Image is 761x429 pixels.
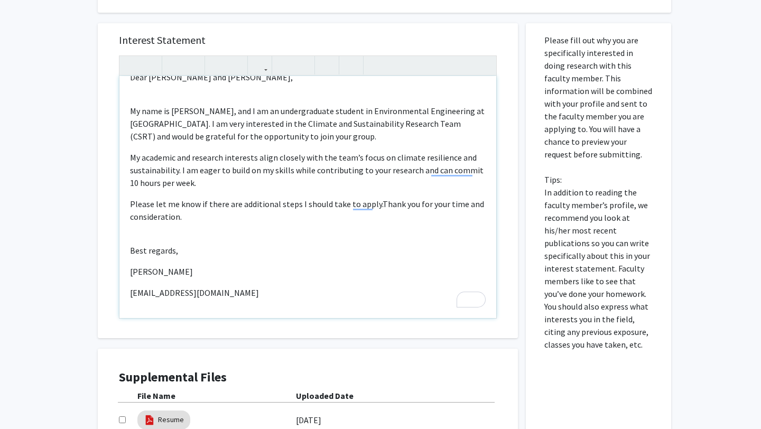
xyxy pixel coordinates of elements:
[296,390,354,401] b: Uploaded Date
[130,151,486,189] p: My academic and research interests align closely with the team’s focus on climate resilience and ...
[318,56,336,74] button: Remove format
[275,56,293,74] button: Unordered list
[119,76,496,318] div: To enrich screen reader interactions, please activate Accessibility in Grammarly extension settings
[137,390,175,401] b: File Name
[158,414,184,425] a: Resume
[208,56,226,74] button: Superscript
[130,244,486,257] p: Best regards,
[141,56,159,74] button: Redo (Ctrl + Y)
[130,286,486,299] p: [EMAIL_ADDRESS][DOMAIN_NAME]
[8,381,45,421] iframe: Chat
[119,370,497,385] h4: Supplemental Files
[183,56,202,74] button: Emphasis (Ctrl + I)
[293,56,312,74] button: Ordered list
[130,71,486,83] p: Dear [PERSON_NAME] and [PERSON_NAME],
[119,34,497,46] h5: Interest Statement
[130,198,486,223] p: Please let me know if there are additional steps I should take to apply.
[165,56,183,74] button: Strong (Ctrl + B)
[475,56,494,74] button: Fullscreen
[122,56,141,74] button: Undo (Ctrl + Z)
[130,265,486,278] p: [PERSON_NAME]
[250,56,269,74] button: Link
[226,56,245,74] button: Subscript
[544,34,653,351] p: Please fill out why you are specifically interested in doing research with this faculty member. T...
[130,105,486,143] p: My name is [PERSON_NAME], and I am an undergraduate student in Environmental Engineering at [GEOG...
[144,414,155,426] img: pdf_icon.png
[296,411,321,429] label: [DATE]
[342,56,360,74] button: Insert horizontal rule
